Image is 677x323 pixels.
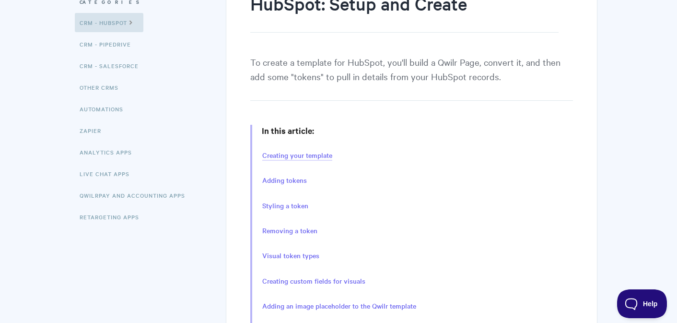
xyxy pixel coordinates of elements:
iframe: Toggle Customer Support [617,289,667,318]
a: Adding an image placeholder to the Qwilr template [262,301,416,311]
a: Styling a token [262,201,308,211]
a: Live Chat Apps [80,164,137,183]
a: QwilrPay and Accounting Apps [80,186,192,205]
a: Creating your template [262,150,332,161]
a: Removing a token [262,226,317,236]
a: Analytics Apps [80,143,139,162]
strong: In this article: [262,125,314,136]
a: Visual token types [262,251,319,261]
a: CRM - Pipedrive [80,35,138,54]
a: CRM - HubSpot [75,13,143,32]
a: Creating custom fields for visuals [262,276,365,287]
a: Zapier [80,121,108,140]
a: Adding tokens [262,175,307,186]
a: CRM - Salesforce [80,56,146,75]
a: Other CRMs [80,78,126,97]
p: To create a template for HubSpot, you'll build a Qwilr Page, convert it, and then add some "token... [250,55,573,101]
a: Automations [80,99,130,119]
a: Retargeting Apps [80,207,146,227]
